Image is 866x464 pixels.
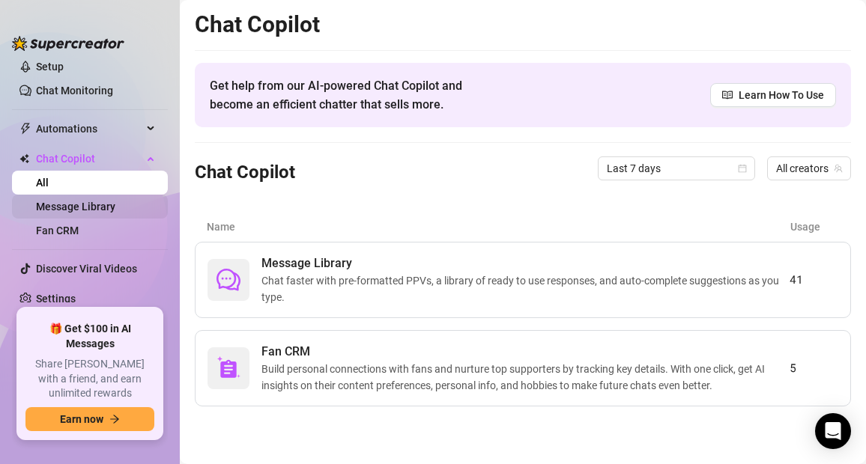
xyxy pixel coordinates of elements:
[790,271,838,289] article: 41
[36,61,64,73] a: Setup
[722,90,733,100] span: read
[261,272,790,305] span: Chat faster with pre-formatted PPVs, a library of ready to use responses, and auto-complete sugge...
[834,164,843,173] span: team
[790,219,839,235] article: Usage
[60,413,103,425] span: Earn now
[261,254,790,272] span: Message Library
[36,85,113,97] a: Chat Monitoring
[207,219,790,235] article: Name
[19,123,31,135] span: thunderbolt
[261,361,790,394] span: Build personal connections with fans and nurture top supporters by tracking key details. With one...
[36,293,76,305] a: Settings
[790,359,838,377] article: 5
[815,413,851,449] div: Open Intercom Messenger
[12,36,124,51] img: logo-BBDzfeDw.svg
[738,164,747,173] span: calendar
[195,161,295,185] h3: Chat Copilot
[210,76,498,114] span: Get help from our AI-powered Chat Copilot and become an efficient chatter that sells more.
[25,322,154,351] span: 🎁 Get $100 in AI Messages
[36,225,79,236] a: Fan CRM
[261,343,790,361] span: Fan CRM
[195,10,851,39] h2: Chat Copilot
[36,117,142,141] span: Automations
[109,414,120,424] span: arrow-right
[739,87,824,103] span: Learn How To Use
[36,177,49,189] a: All
[36,147,142,171] span: Chat Copilot
[25,357,154,401] span: Share [PERSON_NAME] with a friend, and earn unlimited rewards
[710,83,836,107] a: Learn How To Use
[607,157,746,180] span: Last 7 days
[25,407,154,431] button: Earn nowarrow-right
[776,157,842,180] span: All creators
[36,201,115,213] a: Message Library
[216,356,240,380] img: svg%3e
[216,268,240,292] span: comment
[19,153,29,164] img: Chat Copilot
[36,263,137,275] a: Discover Viral Videos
